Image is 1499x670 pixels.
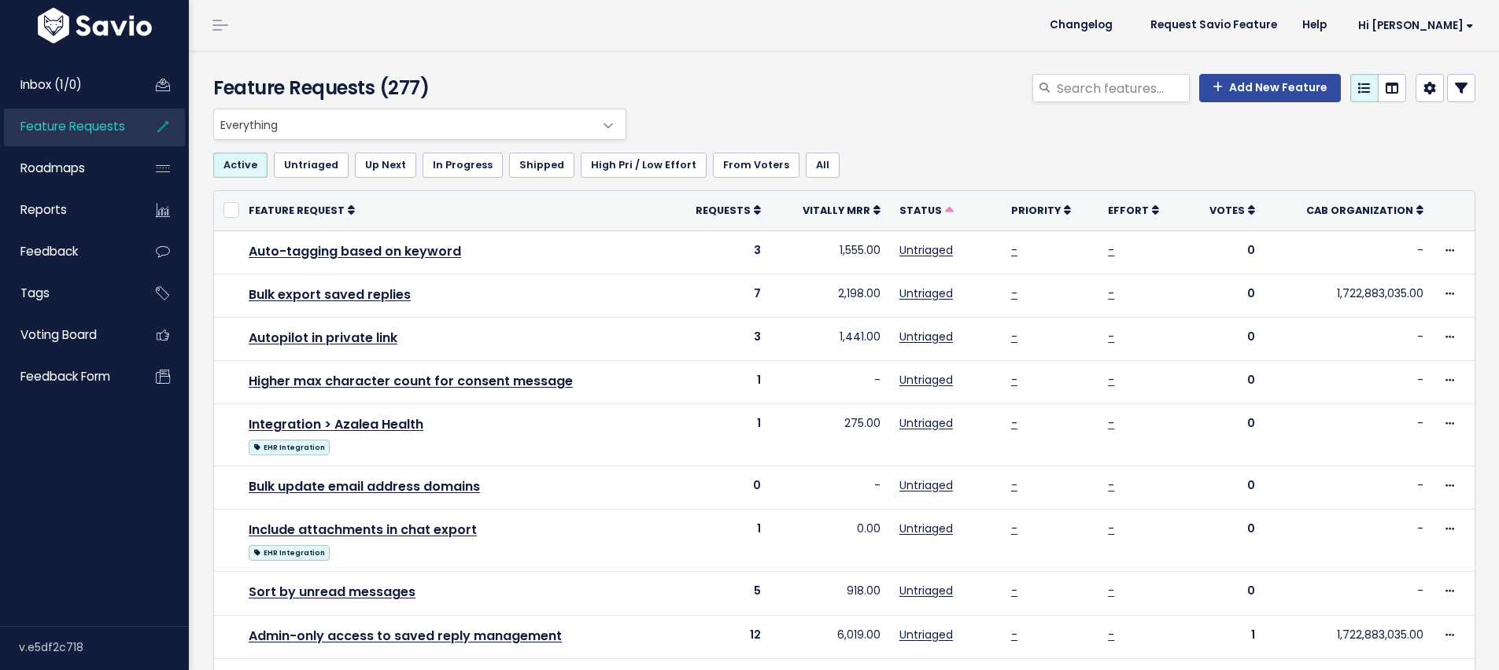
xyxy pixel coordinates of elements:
[1011,285,1017,301] a: -
[666,615,770,658] td: 12
[1108,204,1149,217] span: Effort
[1185,361,1265,404] td: 0
[20,326,97,343] span: Voting Board
[1265,466,1433,510] td: -
[666,361,770,404] td: 1
[1108,415,1114,431] a: -
[20,118,125,134] span: Feature Requests
[1265,230,1433,274] td: -
[696,204,751,217] span: Requests
[713,153,799,178] a: From Voters
[1011,583,1017,598] a: -
[1209,202,1255,218] a: Votes
[1011,521,1017,536] a: -
[4,234,131,270] a: Feedback
[1306,202,1423,218] a: Cab organization
[4,275,131,311] a: Tags
[1011,477,1017,493] a: -
[1011,202,1071,218] a: Priority
[1011,372,1017,388] a: -
[509,153,574,178] a: Shipped
[899,372,953,388] a: Untriaged
[249,372,573,390] a: Higher max character count for consent message
[355,153,416,178] a: Up Next
[1358,20,1474,31] span: Hi [PERSON_NAME]
[1055,74,1190,102] input: Search features...
[1011,415,1017,431] a: -
[213,74,618,102] h4: Feature Requests (277)
[20,285,50,301] span: Tags
[249,204,345,217] span: Feature Request
[1265,615,1433,658] td: 1,722,883,035.00
[1265,510,1433,572] td: -
[249,627,562,645] a: Admin-only access to saved reply management
[1185,230,1265,274] td: 0
[20,76,82,93] span: Inbox (1/0)
[899,415,953,431] a: Untriaged
[899,477,953,493] a: Untriaged
[1138,13,1290,37] a: Request Savio Feature
[1108,202,1159,218] a: Effort
[249,521,477,539] a: Include attachments in chat export
[249,329,397,347] a: Autopilot in private link
[249,242,461,260] a: Auto-tagging based on keyword
[1108,285,1114,301] a: -
[1108,521,1114,536] a: -
[899,583,953,598] a: Untriaged
[249,583,415,601] a: Sort by unread messages
[4,67,131,103] a: Inbox (1/0)
[20,368,110,385] span: Feedback form
[770,317,890,360] td: 1,441.00
[806,153,840,178] a: All
[20,243,78,260] span: Feedback
[666,572,770,615] td: 5
[581,153,707,178] a: High Pri / Low Effort
[770,361,890,404] td: -
[1011,204,1061,217] span: Priority
[213,153,1475,178] ul: Filter feature requests
[1306,204,1413,217] span: Cab organization
[1290,13,1339,37] a: Help
[666,274,770,317] td: 7
[249,440,330,455] span: EHR Integration
[19,627,189,668] div: v.e5df2c718
[1108,372,1114,388] a: -
[249,436,330,456] a: EHR Integration
[1265,361,1433,404] td: -
[249,477,480,495] a: Bulk update email address domains
[1265,274,1433,317] td: 1,722,883,035.00
[20,201,67,218] span: Reports
[1185,466,1265,510] td: 0
[770,615,890,658] td: 6,019.00
[666,466,770,510] td: 0
[666,317,770,360] td: 3
[1108,627,1114,642] a: -
[899,285,953,301] a: Untriaged
[1011,329,1017,344] a: -
[899,329,953,344] a: Untriaged
[1011,627,1017,642] a: -
[1108,242,1114,258] a: -
[1108,583,1114,598] a: -
[1185,572,1265,615] td: 0
[34,8,156,43] img: logo-white.9d6f32f41409.svg
[4,150,131,186] a: Roadmaps
[249,285,411,304] a: Bulk export saved replies
[899,202,954,218] a: Status
[4,109,131,145] a: Feature Requests
[899,627,953,642] a: Untriaged
[1108,329,1114,344] a: -
[1050,20,1113,31] span: Changelog
[4,317,131,353] a: Voting Board
[770,274,890,317] td: 2,198.00
[803,204,870,217] span: Vitally mrr
[770,510,890,572] td: 0.00
[1265,572,1433,615] td: -
[1185,404,1265,466] td: 0
[213,153,268,178] a: Active
[666,230,770,274] td: 3
[803,202,881,218] a: Vitally mrr
[770,230,890,274] td: 1,555.00
[20,160,85,176] span: Roadmaps
[4,359,131,395] a: Feedback form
